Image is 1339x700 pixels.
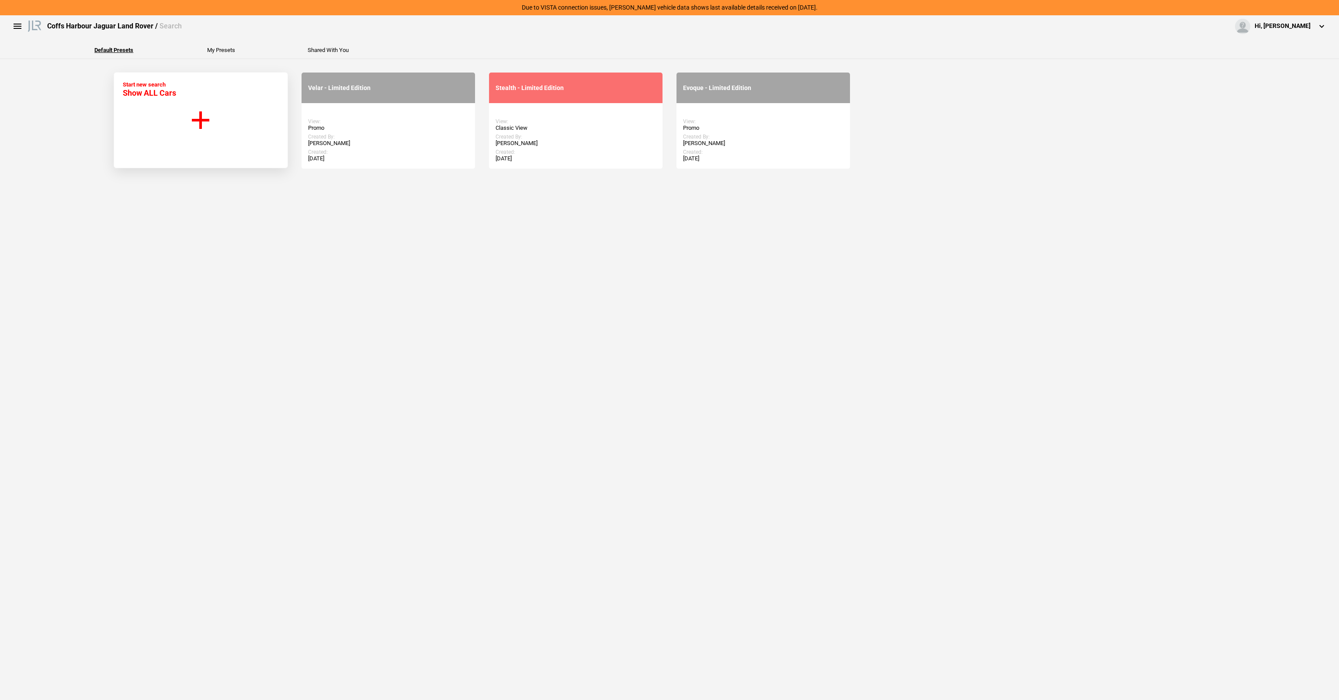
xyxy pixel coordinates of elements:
[683,134,843,140] div: Created By:
[308,47,349,53] button: Shared With You
[496,155,656,162] div: [DATE]
[683,84,843,92] div: Evoque - Limited Edition
[496,134,656,140] div: Created By:
[114,72,288,168] button: Start new search Show ALL Cars
[308,149,468,155] div: Created:
[496,125,656,132] div: Classic View
[308,155,468,162] div: [DATE]
[496,149,656,155] div: Created:
[123,88,176,97] span: Show ALL Cars
[123,81,176,97] div: Start new search
[496,140,656,147] div: [PERSON_NAME]
[94,47,133,53] button: Default Presets
[308,134,468,140] div: Created By:
[683,149,843,155] div: Created:
[207,47,235,53] button: My Presets
[308,84,468,92] div: Velar - Limited Edition
[683,140,843,147] div: [PERSON_NAME]
[26,19,43,32] img: landrover.png
[308,140,468,147] div: [PERSON_NAME]
[496,84,656,92] div: Stealth - Limited Edition
[683,155,843,162] div: [DATE]
[683,118,843,125] div: View:
[160,22,182,30] span: Search
[308,118,468,125] div: View:
[496,118,656,125] div: View:
[47,21,182,31] div: Coffs Harbour Jaguar Land Rover /
[308,125,468,132] div: Promo
[1255,22,1311,31] div: Hi, [PERSON_NAME]
[683,125,843,132] div: Promo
